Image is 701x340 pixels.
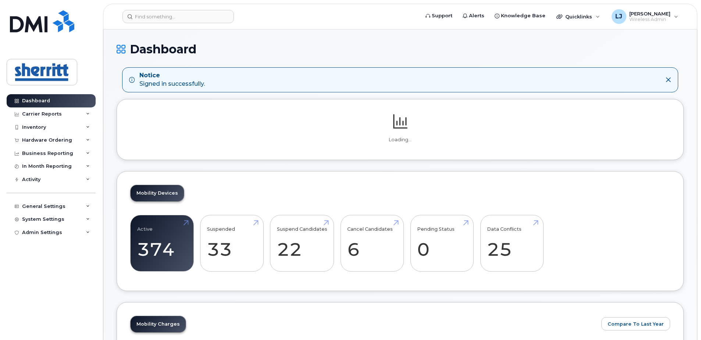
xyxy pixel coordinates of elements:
div: Signed in successfully. [139,71,205,88]
a: Data Conflicts 25 [487,219,537,268]
strong: Notice [139,71,205,80]
a: Suspend Candidates 22 [277,219,327,268]
a: Active 374 [137,219,187,268]
button: Compare To Last Year [601,317,670,330]
a: Pending Status 0 [417,219,467,268]
a: Cancel Candidates 6 [347,219,397,268]
p: Loading... [130,137,670,143]
a: Suspended 33 [207,219,257,268]
a: Mobility Devices [131,185,184,201]
h1: Dashboard [117,43,684,56]
span: Compare To Last Year [608,320,664,327]
a: Mobility Charges [131,316,186,332]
